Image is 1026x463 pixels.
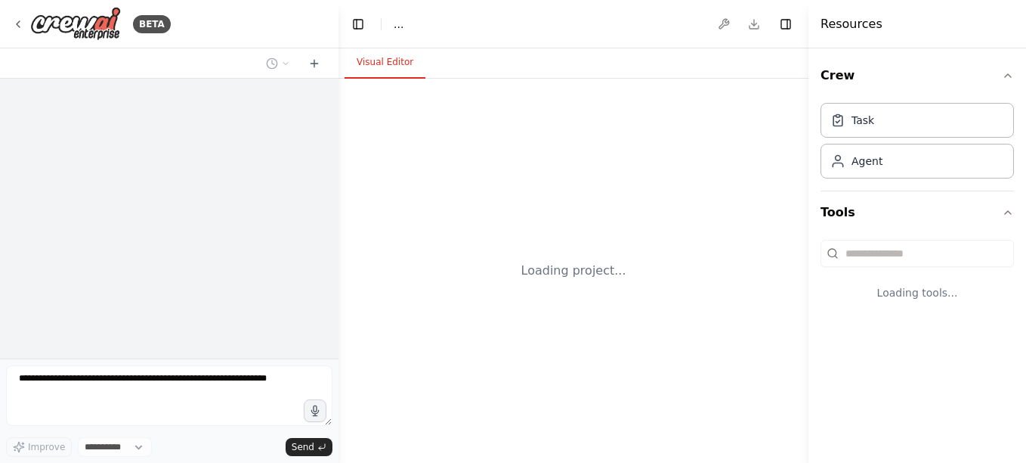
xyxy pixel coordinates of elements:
span: ... [394,17,403,32]
img: Logo [30,7,121,41]
button: Send [286,438,332,456]
div: Crew [820,97,1014,191]
button: Click to speak your automation idea [304,399,326,422]
div: Tools [820,234,1014,325]
button: Switch to previous chat [260,54,296,73]
div: BETA [133,15,171,33]
span: Send [292,441,314,453]
button: Crew [820,54,1014,97]
button: Visual Editor [345,47,425,79]
button: Hide right sidebar [775,14,796,35]
nav: breadcrumb [394,17,403,32]
h4: Resources [820,15,882,33]
button: Tools [820,191,1014,234]
button: Start a new chat [302,54,326,73]
button: Hide left sidebar [348,14,369,35]
button: Improve [6,437,72,457]
div: Task [851,113,874,128]
div: Loading project... [521,262,626,280]
div: Loading tools... [820,273,1014,312]
span: Improve [28,441,65,453]
div: Agent [851,154,882,169]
